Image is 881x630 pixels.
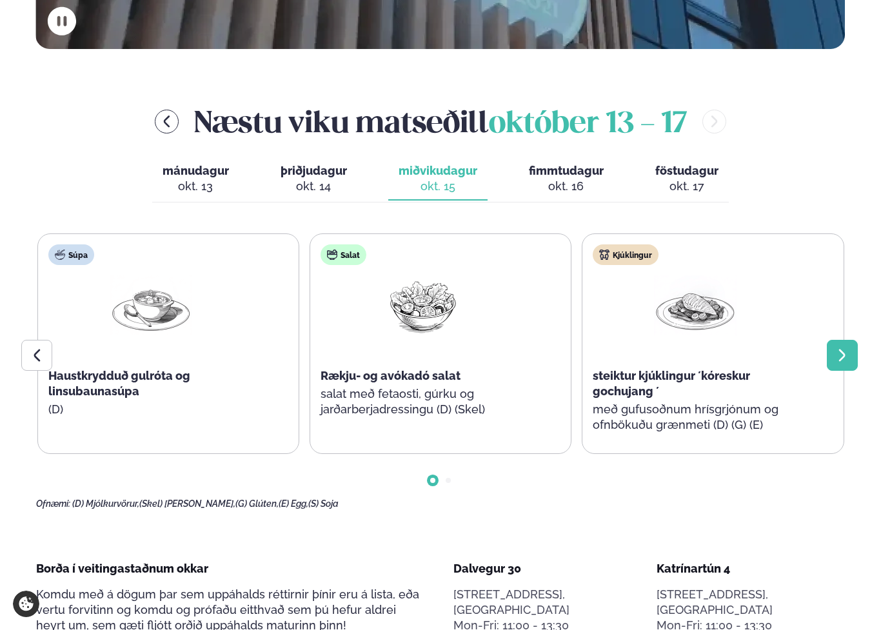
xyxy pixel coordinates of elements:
[529,164,604,177] span: fimmtudagur
[593,402,798,433] p: með gufusoðnum hrísgrjónum og ofnbökuðu grænmeti (D) (G) (E)
[702,110,726,133] button: menu-btn-right
[657,561,845,576] div: Katrínartún 4
[308,498,339,509] span: (S) Soja
[36,562,208,575] span: Borða í veitingastaðnum okkar
[281,179,347,194] div: okt. 14
[48,244,94,265] div: Súpa
[654,275,737,335] img: Chicken-breast.png
[645,158,729,201] button: föstudagur okt. 17
[110,275,192,335] img: Soup.png
[163,164,229,177] span: mánudagur
[139,498,235,509] span: (Skel) [PERSON_NAME],
[593,244,658,265] div: Kjúklingur
[163,179,229,194] div: okt. 13
[657,587,845,618] p: [STREET_ADDRESS], [GEOGRAPHIC_DATA]
[382,275,464,335] img: Salad.png
[430,478,435,483] span: Go to slide 1
[655,164,718,177] span: föstudagur
[281,164,347,177] span: þriðjudagur
[235,498,279,509] span: (G) Glúten,
[13,591,39,617] a: Cookie settings
[399,179,477,194] div: okt. 15
[327,250,337,260] img: salad.svg
[599,250,609,260] img: chicken.svg
[489,110,687,139] span: október 13 - 17
[279,498,308,509] span: (E) Egg,
[270,158,357,201] button: þriðjudagur okt. 14
[152,158,239,201] button: mánudagur okt. 13
[194,101,687,143] h2: Næstu viku matseðill
[529,179,604,194] div: okt. 16
[321,244,366,265] div: Salat
[446,478,451,483] span: Go to slide 2
[36,498,70,509] span: Ofnæmi:
[453,561,642,576] div: Dalvegur 30
[48,402,253,417] p: (D)
[72,498,139,509] span: (D) Mjólkurvörur,
[48,369,190,398] span: Haustkrydduð gulróta og linsubaunasúpa
[55,250,65,260] img: soup.svg
[519,158,614,201] button: fimmtudagur okt. 16
[453,587,642,618] p: [STREET_ADDRESS], [GEOGRAPHIC_DATA]
[155,110,179,133] button: menu-btn-left
[399,164,477,177] span: miðvikudagur
[655,179,718,194] div: okt. 17
[321,386,526,417] p: salat með fetaosti, gúrku og jarðarberjadressingu (D) (Skel)
[388,158,488,201] button: miðvikudagur okt. 15
[593,369,750,398] span: steiktur kjúklingur ´kóreskur gochujang ´
[321,369,460,382] span: Rækju- og avókadó salat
